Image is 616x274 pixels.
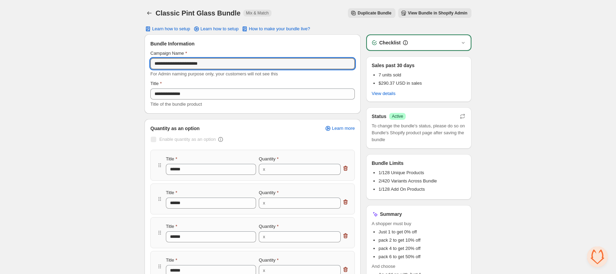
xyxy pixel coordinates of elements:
[379,253,466,260] li: pack 6 to get 50% off
[166,223,177,230] label: Title
[150,102,202,107] span: Title of the bundle product
[145,8,154,18] button: Back
[166,156,177,162] label: Title
[348,8,395,18] button: Duplicate Bundle
[358,10,391,16] span: Duplicate Bundle
[379,229,466,235] li: Just 1 to get 0% off
[259,156,278,162] label: Quantity
[150,40,194,47] span: Bundle Information
[201,26,239,32] span: Learn how to setup
[263,267,265,274] div: x
[379,245,466,252] li: pack 4 to get 20% off
[246,10,269,16] span: Mix & Match
[332,126,355,131] span: Learn more
[263,166,265,173] div: x
[159,137,216,142] span: Enable quantity as an option
[259,223,278,230] label: Quantity
[372,160,404,167] h3: Bundle Limits
[259,257,278,264] label: Quantity
[189,24,243,34] a: Learn how to setup
[398,8,471,18] button: View Bundle in Shopify Admin
[150,50,187,57] label: Campaign Name
[156,9,241,17] h1: Classic Pint Glass Bundle
[320,124,359,133] a: Learn more
[249,26,310,32] span: How to make your bundle live?
[408,10,467,16] span: View Bundle in Shopify Admin
[259,189,278,196] label: Quantity
[379,72,422,78] p: 7 units sold
[379,170,424,175] span: 1/128 Unique Products
[166,189,177,196] label: Title
[237,24,314,34] button: How to make your bundle live?
[150,71,278,76] span: For Admin naming purpose only, your customers will not see this
[379,187,425,192] span: 1/128 Add On Products
[140,24,194,34] button: Learn how to setup
[379,39,401,46] h3: Checklist
[372,123,466,143] span: To change the bundle's status, please do so on Bundle's Shopify product page after saving the bundle
[263,233,265,240] div: x
[372,113,386,120] h3: Status
[379,80,422,87] p: $290.37 USD in sales
[372,220,466,227] span: A shopper must buy
[166,257,177,264] label: Title
[372,91,395,96] span: View details
[372,62,415,69] p: Sales past 30 days
[152,26,190,32] span: Learn how to setup
[392,114,403,119] span: Active
[263,200,265,207] div: x
[150,80,162,87] label: Title
[379,178,437,183] span: 2/420 Variants Across Bundle
[372,263,466,270] span: And choose
[587,246,608,267] div: Open chat
[379,237,466,244] li: pack 2 to get 10% off
[150,125,200,132] span: Quantity as an option
[368,89,400,98] button: View details
[380,211,402,218] h3: Summary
